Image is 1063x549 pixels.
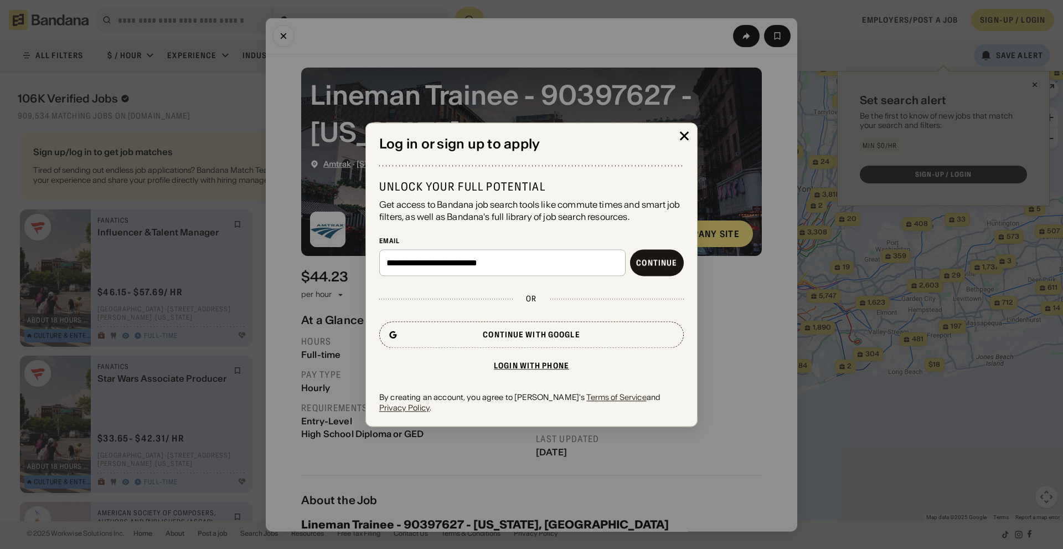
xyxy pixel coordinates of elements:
[379,136,684,152] div: Log in or sign up to apply
[483,331,580,339] div: Continue with Google
[379,403,430,413] a: Privacy Policy
[379,393,684,413] div: By creating an account, you agree to [PERSON_NAME]'s and .
[379,179,684,194] div: Unlock your full potential
[526,294,536,304] div: or
[494,362,569,370] div: Login with phone
[636,259,677,267] div: Continue
[586,393,646,403] a: Terms of Service
[379,237,684,245] div: Email
[379,198,684,223] div: Get access to Bandana job search tools like commute times and smart job filters, as well as Banda...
